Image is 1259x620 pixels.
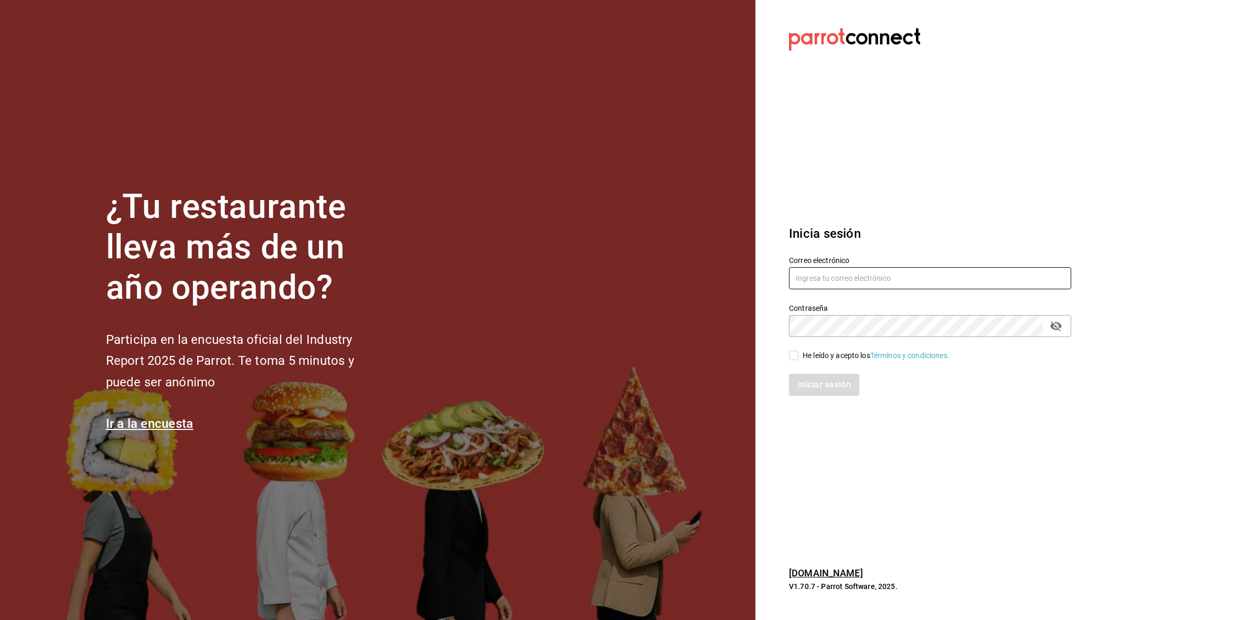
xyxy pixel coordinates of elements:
[789,224,1071,243] h3: Inicia sesión
[789,257,1071,264] label: Correo electrónico
[803,350,949,361] div: He leído y acepto los
[870,351,949,360] a: Términos y condiciones.
[106,187,389,308] h1: ¿Tu restaurante lleva más de un año operando?
[789,568,863,579] a: [DOMAIN_NAME]
[1047,317,1065,335] button: passwordField
[789,267,1071,289] input: Ingresa tu correo electrónico
[106,416,194,431] a: Ir a la encuesta
[106,329,389,393] h2: Participa en la encuesta oficial del Industry Report 2025 de Parrot. Te toma 5 minutos y puede se...
[789,304,1071,312] label: Contraseña
[789,581,1071,592] p: V1.70.7 - Parrot Software, 2025.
